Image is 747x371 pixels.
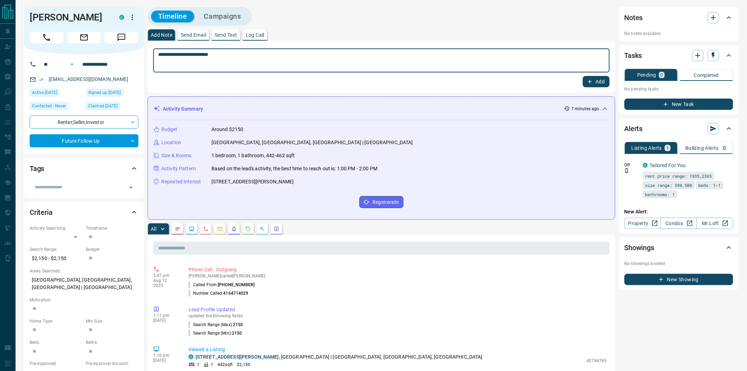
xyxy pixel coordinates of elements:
[30,339,82,346] p: Beds:
[30,12,109,23] h1: [PERSON_NAME]
[86,89,138,99] div: Tue Aug 14 2018
[32,89,57,96] span: Active [DATE]
[119,15,124,20] div: condos.ca
[86,360,138,367] p: Pre-Approval Amount:
[643,163,648,168] div: condos.ca
[274,226,279,232] svg: Agent Actions
[189,313,607,318] p: updated the following fields:
[126,183,136,193] button: Open
[189,273,607,278] p: [PERSON_NAME] called [PERSON_NAME]
[153,358,178,363] p: [DATE]
[232,331,242,336] span: 2150
[86,318,138,324] p: Min Size:
[245,226,251,232] svg: Requests
[196,354,279,360] a: [STREET_ADDRESS][PERSON_NAME]
[30,207,53,218] h2: Criteria
[68,60,76,69] button: Open
[86,339,138,346] p: Baths:
[86,246,138,253] p: Budget:
[211,361,213,368] p: 1
[161,152,192,159] p: Size & Rooms
[197,11,248,22] button: Campaigns
[666,146,669,151] p: 1
[189,306,607,313] p: Lead Profile Updated
[723,146,726,151] p: 0
[67,32,101,43] span: Email
[161,178,201,185] p: Repeated Interest
[217,361,233,368] p: 442 sqft
[189,322,243,328] p: Search Range (Max) :
[104,32,138,43] span: Message
[625,168,629,173] svg: Push Notification Only
[625,123,643,134] h2: Alerts
[645,191,675,198] span: bathrooms: 1
[175,226,180,232] svg: Notes
[153,353,178,358] p: 1:10 pm
[587,358,607,364] p: 40744765
[30,225,82,231] p: Actively Searching:
[30,297,138,303] p: Motivation:
[153,273,178,278] p: 3:47 pm
[86,225,138,231] p: Timeframe:
[161,126,178,133] p: Budget
[196,353,483,361] p: , [GEOGRAPHIC_DATA] | [GEOGRAPHIC_DATA], [GEOGRAPHIC_DATA], [GEOGRAPHIC_DATA]
[30,163,44,174] h2: Tags
[223,291,249,296] span: 4164714029
[189,346,607,353] p: Viewed a Listing
[625,9,733,26] div: Notes
[625,30,733,37] p: No notes available
[233,322,243,327] span: 2150
[30,89,82,99] div: Wed Jul 23 2025
[153,318,178,323] p: [DATE]
[30,160,138,177] div: Tags
[30,246,82,253] p: Search Range:
[197,361,199,368] p: 1
[211,178,294,185] p: [STREET_ADDRESS][PERSON_NAME]
[246,33,264,37] p: Log Call
[211,165,377,172] p: Based on the lead's activity, the best time to reach out is: 1:00 PM - 2:00 PM
[625,99,733,110] button: New Task
[259,226,265,232] svg: Opportunities
[694,73,719,78] p: Completed
[189,282,255,288] p: Called From:
[211,152,295,159] p: 1 bedroom, 1 bathroom, 442-462 sqft
[30,116,138,129] div: Renter , Seller , Investor
[571,106,599,112] p: 7 minutes ago
[661,72,663,77] p: 0
[88,89,121,96] span: Signed up [DATE]
[237,361,251,368] p: $2,150
[189,290,249,296] p: Number Called:
[189,354,193,359] div: condos.ca
[39,77,44,82] svg: Email Verified
[189,266,607,273] p: Phone Call - Outgoing
[153,313,178,318] p: 1:11 pm
[686,146,719,151] p: Building Alerts
[211,139,413,146] p: [GEOGRAPHIC_DATA], [GEOGRAPHIC_DATA], [GEOGRAPHIC_DATA] | [GEOGRAPHIC_DATA]
[211,126,244,133] p: Around $2150
[30,274,138,293] p: [GEOGRAPHIC_DATA], [GEOGRAPHIC_DATA], [GEOGRAPHIC_DATA] | [GEOGRAPHIC_DATA]
[189,226,195,232] svg: Lead Browsing Activity
[625,47,733,64] div: Tasks
[30,134,138,147] div: Future Follow Up
[30,204,138,221] div: Criteria
[151,33,172,37] p: Add Note
[699,182,721,189] span: beds: 1-1
[625,120,733,137] div: Alerts
[625,162,639,168] p: Off
[231,226,237,232] svg: Listing Alerts
[151,226,156,231] p: All
[189,330,242,336] p: Search Range (Min) :
[625,12,643,23] h2: Notes
[30,360,82,367] p: Pre-Approved:
[625,242,655,253] h2: Showings
[30,268,138,274] p: Areas Searched:
[625,50,642,61] h2: Tasks
[161,139,181,146] p: Location
[30,32,64,43] span: Call
[163,105,203,113] p: Activity Summary
[359,196,404,208] button: Regenerate
[625,239,733,256] div: Showings
[161,165,196,172] p: Activity Pattern
[625,260,733,267] p: No showings booked
[153,278,178,288] p: Aug 12 2025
